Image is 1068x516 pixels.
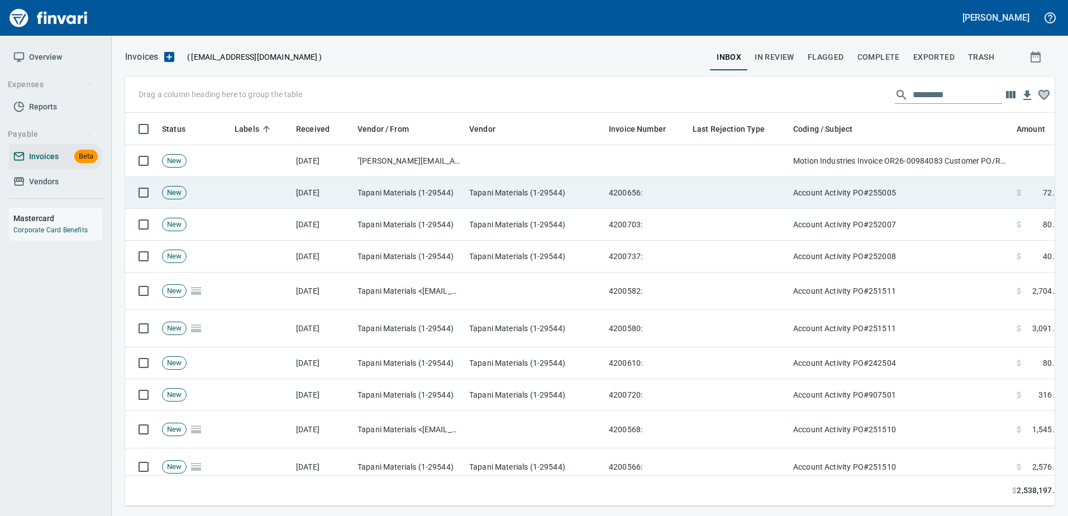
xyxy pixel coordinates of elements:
td: Account Activity PO#907501 [789,379,1012,411]
span: Vendor / From [357,122,409,136]
h5: [PERSON_NAME] [962,12,1029,23]
span: $ [1017,323,1021,334]
td: 4200582: [604,273,688,310]
td: Account Activity PO#251511 [789,273,1012,310]
span: Last Rejection Type [693,122,765,136]
td: Tapani Materials (1-29544) [465,177,604,209]
span: Vendor [469,122,495,136]
span: New [163,286,186,297]
td: Account Activity PO#252008 [789,241,1012,273]
span: $ [1017,219,1021,230]
h6: Mastercard [13,212,102,224]
td: Tapani Materials (1-29544) [353,209,465,241]
span: New [163,424,186,435]
span: In Review [755,50,794,64]
td: Tapani Materials (1-29544) [465,241,604,273]
a: Overview [9,45,102,70]
td: [DATE] [292,347,353,379]
td: Tapani Materials (1-29544) [353,310,465,347]
span: Payable [8,127,92,141]
td: 4200737: [604,241,688,273]
td: Account Activity PO#252007 [789,209,1012,241]
td: 4200656: [604,177,688,209]
span: Vendor [469,122,510,136]
span: Flagged [808,50,844,64]
td: 4200566: [604,448,688,486]
td: [DATE] [292,310,353,347]
span: 2,704.80 [1032,285,1064,297]
span: Coding / Subject [793,122,852,136]
span: Invoices [29,150,59,164]
td: 4200703: [604,209,688,241]
span: New [163,323,186,334]
span: 72.00 [1043,187,1064,198]
span: Exported [913,50,955,64]
td: Tapani Materials (1-29544) [465,347,604,379]
span: Last Rejection Type [693,122,779,136]
td: Account Activity PO#255005 [789,177,1012,209]
span: Pages Split [187,286,206,295]
span: $ [1017,461,1021,472]
span: $ [1017,389,1021,400]
span: Labels [235,122,274,136]
td: Tapani Materials (1-29544) [353,177,465,209]
span: Invoice Number [609,122,680,136]
td: [DATE] [292,273,353,310]
span: Overview [29,50,62,64]
td: Tapani Materials (1-29544) [465,379,604,411]
button: Upload an Invoice [158,50,180,64]
span: Labels [235,122,259,136]
td: Tapani Materials (1-29544) [465,310,604,347]
td: Tapani Materials (1-29544) [465,209,604,241]
button: Download Table [1019,87,1036,104]
td: Account Activity PO#251510 [789,411,1012,448]
a: Finvari [7,4,90,31]
button: Expenses [3,74,97,95]
span: Vendors [29,175,59,189]
td: Account Activity PO#251511 [789,310,1012,347]
td: Tapani Materials (1-29544) [353,347,465,379]
span: inbox [717,50,741,64]
td: Motion Industries Invoice OR26-00984083 Customer PO/Release 96325.5470052 [789,145,1012,177]
span: 2,538,197.89 [1017,485,1064,496]
td: Tapani Materials <[EMAIL_ADDRESS][DOMAIN_NAME]> [353,411,465,448]
span: Pages Split [187,323,206,332]
td: [DATE] [292,448,353,486]
span: Complete [857,50,900,64]
span: Received [296,122,330,136]
a: Vendors [9,169,102,194]
span: Status [162,122,200,136]
span: $ [1017,251,1021,262]
td: Tapani Materials (1-29544) [353,241,465,273]
span: 1,545.60 [1032,424,1064,435]
td: Tapani Materials <[EMAIL_ADDRESS][DOMAIN_NAME]> [353,273,465,310]
span: New [163,358,186,369]
button: Payable [3,124,97,145]
td: "[PERSON_NAME][EMAIL_ADDRESS][PERSON_NAME][DOMAIN_NAME]" <[PERSON_NAME][EMAIL_ADDRESS][PERSON_NAM... [353,145,465,177]
span: New [163,156,186,166]
span: $ [1017,285,1021,297]
span: trash [968,50,994,64]
td: 4200720: [604,379,688,411]
span: 3,091.20 [1032,323,1064,334]
button: Choose columns to display [1002,87,1019,103]
td: 4200610: [604,347,688,379]
nav: breadcrumb [125,50,158,64]
p: ( ) [180,51,322,63]
button: [PERSON_NAME] [960,9,1032,26]
span: $ [1017,357,1021,369]
p: Invoices [125,50,158,64]
td: [DATE] [292,209,353,241]
span: [EMAIL_ADDRESS][DOMAIN_NAME] [190,51,318,63]
span: $ [1012,485,1017,496]
td: Tapani Materials (1-29544) [465,448,604,486]
a: Reports [9,94,102,120]
span: Beta [74,150,98,163]
td: Account Activity PO#251510 [789,448,1012,486]
span: Amount [1017,122,1045,136]
td: [DATE] [292,241,353,273]
button: Column choices favorited. Click to reset to default [1036,87,1052,103]
a: Corporate Card Benefits [13,226,88,234]
span: New [163,462,186,472]
span: New [163,251,186,262]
